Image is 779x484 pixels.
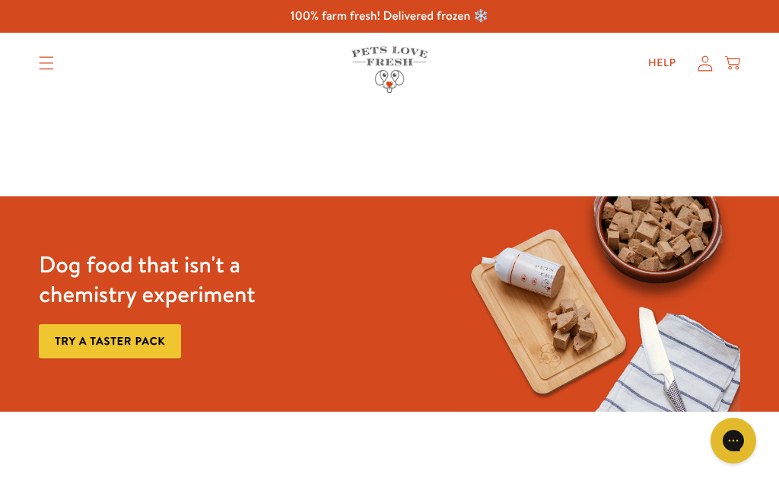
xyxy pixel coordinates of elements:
[39,250,324,309] h3: Dog food that isn't a chemistry experiment
[39,324,181,358] a: Try a taster pack
[351,46,428,93] img: Pets Love Fresh
[703,412,764,469] iframe: Gorgias live chat messenger
[455,196,740,412] img: Fussy
[636,48,688,78] a: Help
[27,44,66,82] summary: Translation missing: en.sections.header.menu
